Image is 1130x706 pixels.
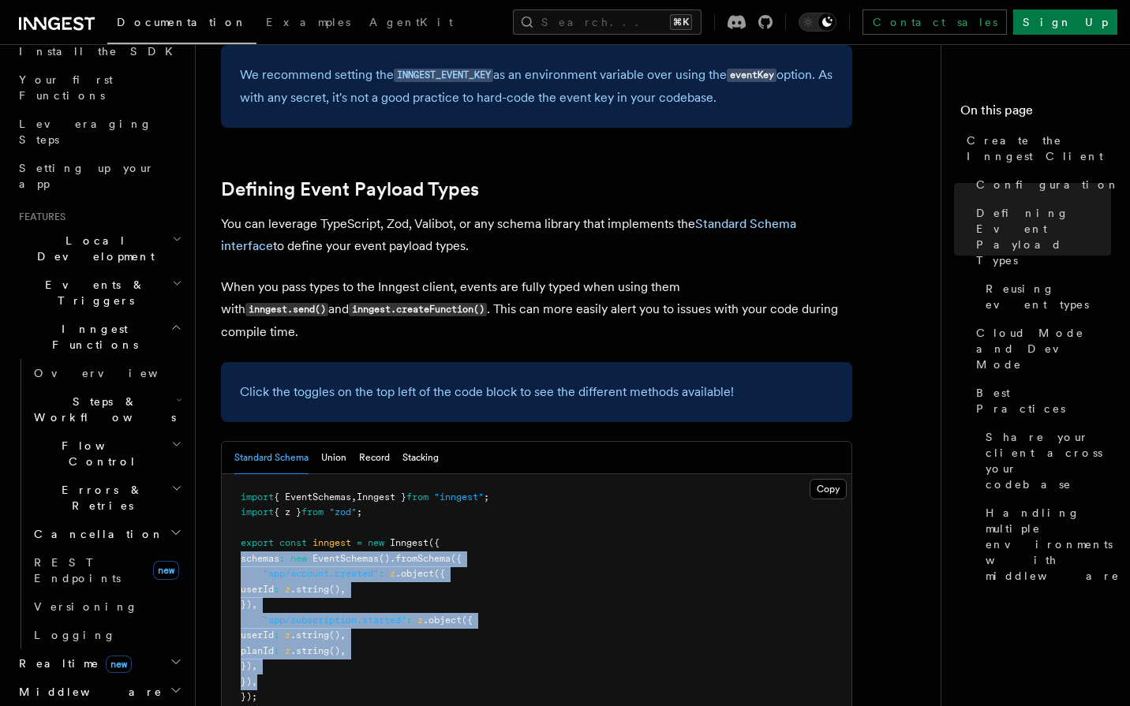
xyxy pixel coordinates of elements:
[221,216,796,253] a: Standard Schema interface
[266,16,350,28] span: Examples
[221,276,852,343] p: When you pass types to the Inngest client, events are fully typed when using them with and . This...
[274,645,279,656] span: :
[279,537,307,548] span: const
[402,442,439,474] button: Stacking
[357,491,406,502] span: Inngest }
[290,553,307,564] span: new
[241,691,257,702] span: });
[241,599,252,610] span: })
[986,281,1111,312] span: Reusing event types
[351,491,357,502] span: ,
[394,67,493,82] a: INNGEST_EVENT_KEY
[19,118,152,146] span: Leveraging Steps
[28,520,185,548] button: Cancellation
[221,178,479,200] a: Defining Event Payload Types
[960,101,1111,126] h4: On this page
[13,154,185,198] a: Setting up your app
[153,561,179,580] span: new
[13,226,185,271] button: Local Development
[240,64,833,109] p: We recommend setting the as an environment variable over using the option. As with any secret, it...
[28,592,185,621] a: Versioning
[979,499,1111,590] a: Handling multiple environments with middleware
[28,431,185,476] button: Flow Control
[106,656,132,673] span: new
[340,645,346,656] span: ,
[321,442,346,474] button: Union
[390,568,395,579] span: z
[301,506,324,517] span: from
[357,506,362,517] span: ;
[359,442,390,474] button: Record
[976,325,1111,372] span: Cloud Mode and Dev Mode
[28,548,185,592] a: REST Endpointsnew
[379,568,384,579] span: :
[241,491,274,502] span: import
[252,599,257,610] span: ,
[979,423,1111,499] a: Share your client across your codebase
[670,14,692,30] kbd: ⌘K
[970,170,1111,199] a: Configuration
[241,676,252,687] span: })
[434,568,445,579] span: ({
[970,379,1111,423] a: Best Practices
[970,319,1111,379] a: Cloud Mode and Dev Mode
[513,9,702,35] button: Search...⌘K
[13,271,185,315] button: Events & Triggers
[406,614,412,626] span: :
[285,645,290,656] span: z
[340,629,346,641] span: ,
[19,73,113,102] span: Your first Functions
[19,45,182,58] span: Install the SDK
[263,614,406,626] span: "app/subscription.started"
[240,381,833,403] p: Click the toggles on the top left of the code block to see the different methods available!
[369,16,453,28] span: AgentKit
[34,629,116,641] span: Logging
[107,5,256,44] a: Documentation
[329,645,340,656] span: ()
[360,5,462,43] a: AgentKit
[252,676,257,687] span: ,
[340,584,346,595] span: ,
[234,442,309,474] button: Standard Schema
[13,649,185,678] button: Realtimenew
[976,385,1111,417] span: Best Practices
[390,537,428,548] span: Inngest
[241,660,252,671] span: })
[221,213,852,257] p: You can leverage TypeScript, Zod, Valibot, or any schema library that implements the to define yo...
[357,537,362,548] span: =
[406,491,428,502] span: from
[28,482,171,514] span: Errors & Retries
[13,359,185,649] div: Inngest Functions
[368,537,384,548] span: new
[274,491,351,502] span: { EventSchemas
[13,37,185,65] a: Install the SDK
[28,526,164,542] span: Cancellation
[986,505,1120,584] span: Handling multiple environments with middleware
[13,211,65,223] span: Features
[13,65,185,110] a: Your first Functions
[241,506,274,517] span: import
[34,556,121,585] span: REST Endpoints
[13,321,170,353] span: Inngest Functions
[285,584,290,595] span: z
[462,614,473,626] span: ({
[256,5,360,43] a: Examples
[390,553,451,564] span: .fromSchema
[970,199,1111,275] a: Defining Event Payload Types
[28,438,171,469] span: Flow Control
[979,275,1111,319] a: Reusing event types
[379,553,390,564] span: ()
[349,303,487,316] code: inngest.createFunction()
[451,553,462,564] span: ({
[241,553,279,564] span: schemas
[117,16,247,28] span: Documentation
[34,367,196,379] span: Overview
[423,614,462,626] span: .object
[263,568,379,579] span: "app/account.created"
[428,537,440,548] span: ({
[274,584,279,595] span: :
[13,277,172,308] span: Events & Triggers
[274,506,301,517] span: { z }
[13,315,185,359] button: Inngest Functions
[13,110,185,154] a: Leveraging Steps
